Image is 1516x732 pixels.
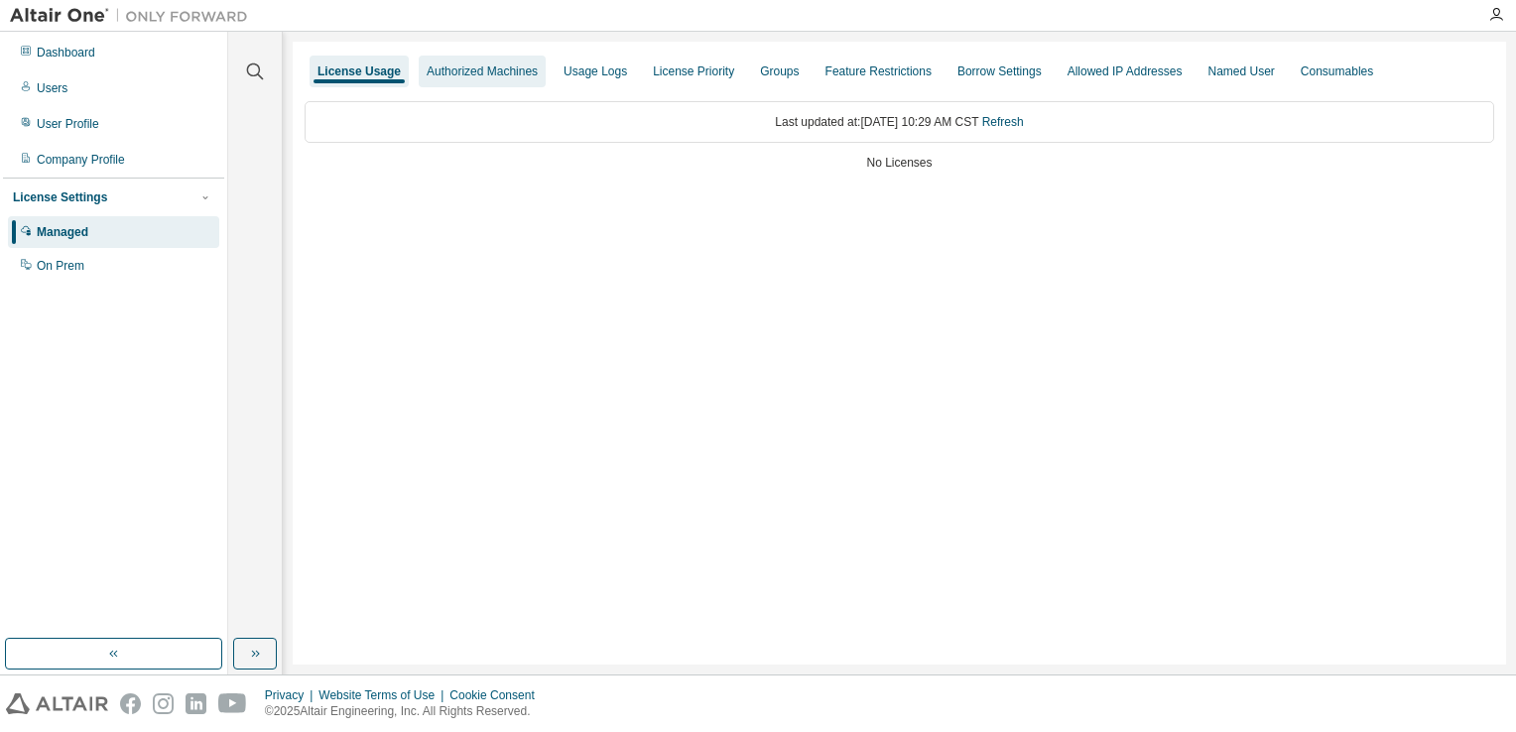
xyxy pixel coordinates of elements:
[982,115,1024,129] a: Refresh
[760,63,799,79] div: Groups
[37,152,125,168] div: Company Profile
[13,189,107,205] div: License Settings
[825,63,932,79] div: Feature Restrictions
[37,258,84,274] div: On Prem
[186,693,206,714] img: linkedin.svg
[265,703,547,720] p: © 2025 Altair Engineering, Inc. All Rights Reserved.
[218,693,247,714] img: youtube.svg
[37,224,88,240] div: Managed
[305,101,1494,143] div: Last updated at: [DATE] 10:29 AM CST
[1207,63,1274,79] div: Named User
[317,63,401,79] div: License Usage
[318,687,449,703] div: Website Terms of Use
[1068,63,1183,79] div: Allowed IP Addresses
[1301,63,1373,79] div: Consumables
[120,693,141,714] img: facebook.svg
[6,693,108,714] img: altair_logo.svg
[37,116,99,132] div: User Profile
[653,63,734,79] div: License Priority
[265,687,318,703] div: Privacy
[10,6,258,26] img: Altair One
[153,693,174,714] img: instagram.svg
[564,63,627,79] div: Usage Logs
[957,63,1042,79] div: Borrow Settings
[305,155,1494,171] div: No Licenses
[449,687,546,703] div: Cookie Consent
[37,45,95,61] div: Dashboard
[37,80,67,96] div: Users
[427,63,538,79] div: Authorized Machines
